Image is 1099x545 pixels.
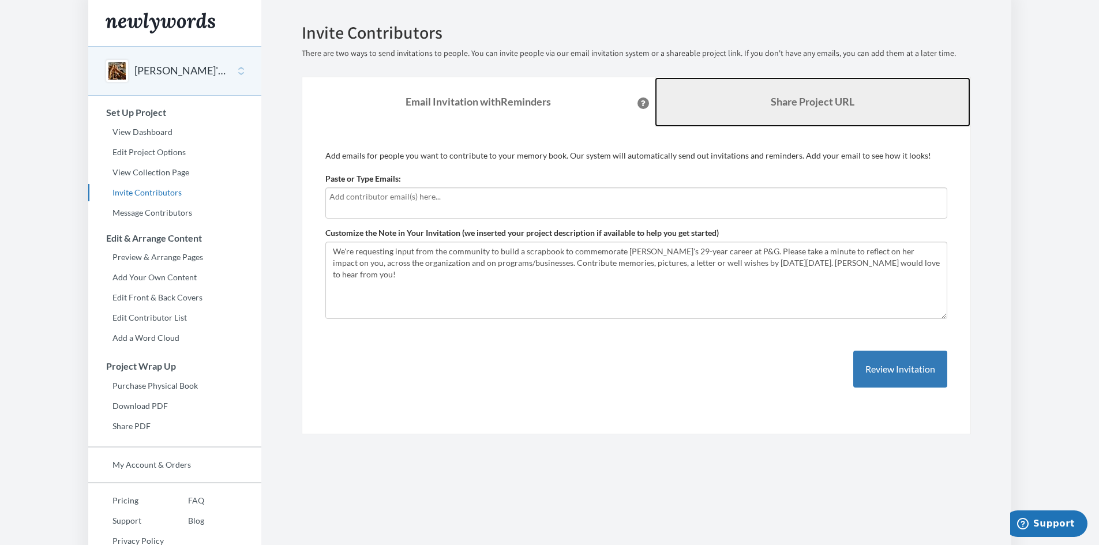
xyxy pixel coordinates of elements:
a: Support [88,512,164,529]
a: Invite Contributors [88,184,261,201]
button: Review Invitation [853,351,947,388]
input: Add contributor email(s) here... [329,190,943,203]
iframe: Opens a widget where you can chat to one of our agents [1010,510,1087,539]
a: Share PDF [88,418,261,435]
strong: Email Invitation with Reminders [406,95,551,108]
h3: Edit & Arrange Content [89,233,261,243]
h2: Invite Contributors [302,23,971,42]
label: Paste or Type Emails: [325,173,401,185]
a: Download PDF [88,397,261,415]
a: Edit Contributor List [88,309,261,326]
h3: Set Up Project [89,107,261,118]
a: Purchase Physical Book [88,377,261,394]
a: Edit Front & Back Covers [88,289,261,306]
a: Blog [164,512,204,529]
label: Customize the Note in Your Invitation (we inserted your project description if available to help ... [325,227,719,239]
a: View Collection Page [88,164,261,181]
a: Message Contributors [88,204,261,221]
a: FAQ [164,492,204,509]
b: Share Project URL [771,95,854,108]
a: My Account & Orders [88,456,261,473]
a: Add a Word Cloud [88,329,261,347]
p: Add emails for people you want to contribute to your memory book. Our system will automatically s... [325,150,947,161]
a: Add Your Own Content [88,269,261,286]
img: Newlywords logo [106,13,215,33]
button: [PERSON_NAME]'s Retirement [134,63,228,78]
textarea: We're requesting input from the community to build a scrapbook to commemorate [PERSON_NAME]'s 29-... [325,242,947,319]
a: Edit Project Options [88,144,261,161]
a: Preview & Arrange Pages [88,249,261,266]
h3: Project Wrap Up [89,361,261,371]
p: There are two ways to send invitations to people. You can invite people via our email invitation ... [302,48,971,59]
a: View Dashboard [88,123,261,141]
a: Pricing [88,492,164,509]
